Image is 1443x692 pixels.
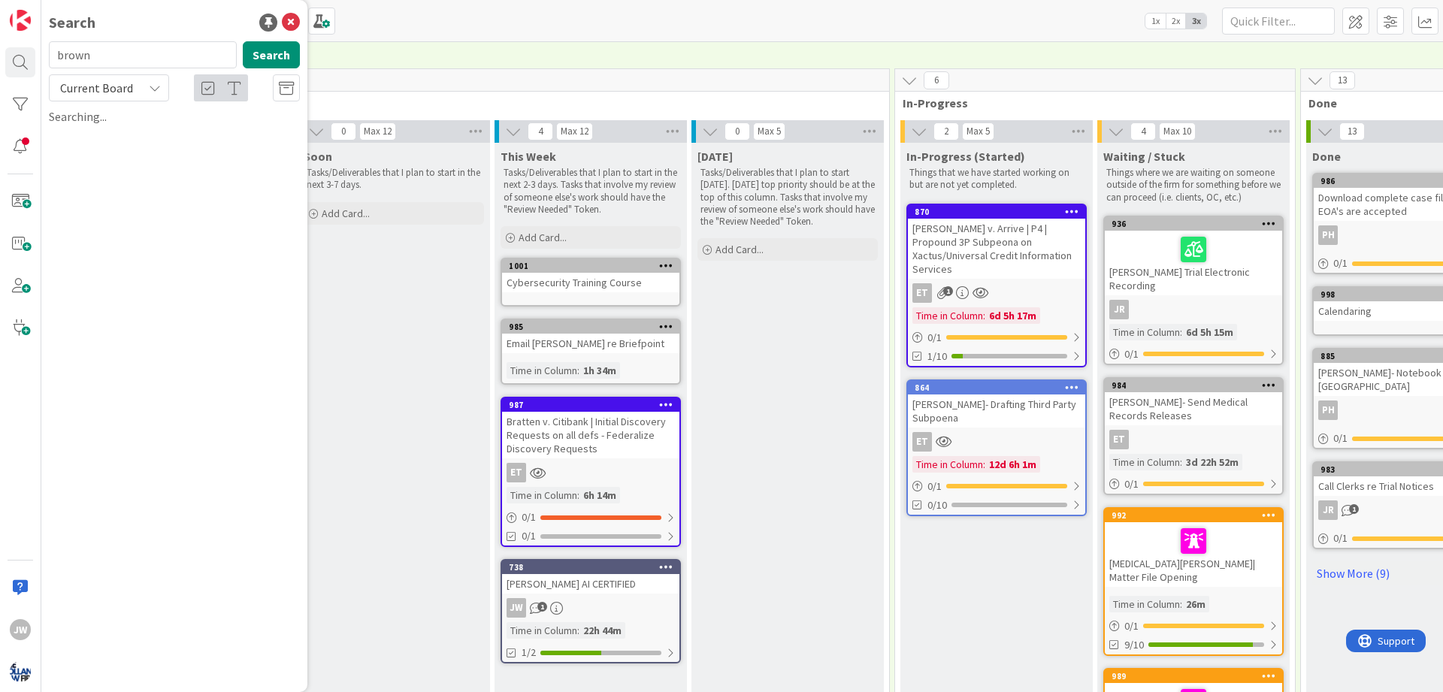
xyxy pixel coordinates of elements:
[912,283,932,303] div: ET
[522,509,536,525] span: 0 / 1
[1349,504,1359,514] span: 1
[502,561,679,574] div: 738
[502,412,679,458] div: Bratten v. Citibank | Initial Discovery Requests on all defs - Federalize Discovery Requests
[1105,509,1282,522] div: 992
[60,80,133,95] span: Current Board
[502,561,679,594] div: 738[PERSON_NAME] AI CERTIFIED
[908,219,1085,279] div: [PERSON_NAME] v. Arrive | P4 | Propound 3P Subpeona on Xactus/Universal Credit Information Services
[912,432,932,452] div: ET
[577,362,579,379] span: :
[502,259,679,273] div: 1001
[1182,324,1237,340] div: 6d 5h 15m
[579,362,620,379] div: 1h 34m
[927,349,947,364] span: 1/10
[983,456,985,473] span: :
[908,381,1085,428] div: 864[PERSON_NAME]- Drafting Third Party Subpoena
[501,149,556,164] span: This Week
[509,261,679,271] div: 1001
[1180,324,1182,340] span: :
[1105,617,1282,636] div: 0/1
[1105,345,1282,364] div: 0/1
[909,167,1084,192] p: Things that we have started working on but are not yet completed.
[906,149,1025,164] span: In-Progress (Started)
[1105,669,1282,683] div: 989
[1112,380,1282,391] div: 984
[502,273,679,292] div: Cybersecurity Training Course
[522,645,536,660] span: 1/2
[985,307,1040,324] div: 6d 5h 17m
[985,456,1040,473] div: 12d 6h 1m
[725,122,750,141] span: 0
[502,398,679,412] div: 987
[908,432,1085,452] div: ET
[915,382,1085,393] div: 864
[103,95,870,110] span: Upcoming
[507,463,526,482] div: ET
[908,328,1085,347] div: 0/1
[1105,509,1282,587] div: 992[MEDICAL_DATA][PERSON_NAME]| Matter File Opening
[579,622,625,639] div: 22h 44m
[502,398,679,458] div: 987Bratten v. Citibank | Initial Discovery Requests on all defs - Federalize Discovery Requests
[697,149,733,164] span: Today
[1105,231,1282,295] div: [PERSON_NAME] Trial Electronic Recording
[1145,14,1166,29] span: 1x
[758,128,781,135] div: Max 5
[1105,379,1282,392] div: 984
[1318,400,1338,420] div: PH
[1105,522,1282,587] div: [MEDICAL_DATA][PERSON_NAME]| Matter File Opening
[1106,167,1281,204] p: Things where we are waiting on someone outside of the firm for something before we can proceed (i...
[1180,596,1182,612] span: :
[1103,149,1185,164] span: Waiting / Stuck
[507,487,577,503] div: Time in Column
[49,11,95,34] div: Search
[967,128,990,135] div: Max 5
[1105,475,1282,494] div: 0/1
[1124,618,1139,634] span: 0 / 1
[1109,430,1129,449] div: ET
[1109,454,1180,470] div: Time in Column
[908,381,1085,394] div: 864
[502,259,679,292] div: 1001Cybersecurity Training Course
[912,307,983,324] div: Time in Column
[32,2,68,20] span: Support
[502,463,679,482] div: ET
[1333,530,1348,546] span: 0 / 1
[1166,14,1186,29] span: 2x
[908,283,1085,303] div: ET
[364,128,392,135] div: Max 12
[507,622,577,639] div: Time in Column
[509,400,679,410] div: 987
[927,330,942,346] span: 0 / 1
[1312,149,1341,164] span: Done
[700,167,875,228] p: Tasks/Deliverables that I plan to start [DATE]. [DATE] top priority should be at the top of this ...
[1105,217,1282,295] div: 936[PERSON_NAME] Trial Electronic Recording
[504,167,678,216] p: Tasks/Deliverables that I plan to start in the next 2-3 days. Tasks that involve my review of som...
[1182,596,1209,612] div: 26m
[1112,510,1282,521] div: 992
[507,362,577,379] div: Time in Column
[49,41,237,68] input: Search for title...
[1105,430,1282,449] div: ET
[49,107,300,125] div: Searching...
[1105,300,1282,319] div: JR
[1124,637,1144,653] span: 9/10
[1318,500,1338,520] div: JR
[561,128,588,135] div: Max 12
[507,598,526,618] div: JW
[528,122,553,141] span: 4
[1105,379,1282,425] div: 984[PERSON_NAME]- Send Medical Records Releases
[502,598,679,618] div: JW
[1330,71,1355,89] span: 13
[1124,346,1139,362] span: 0 / 1
[943,286,953,296] span: 1
[1105,392,1282,425] div: [PERSON_NAME]- Send Medical Records Releases
[577,487,579,503] span: :
[10,619,31,640] div: JW
[715,243,764,256] span: Add Card...
[537,602,547,612] span: 1
[1130,122,1156,141] span: 4
[579,487,620,503] div: 6h 14m
[502,320,679,353] div: 985Email [PERSON_NAME] re Briefpoint
[1109,596,1180,612] div: Time in Column
[1339,122,1365,141] span: 13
